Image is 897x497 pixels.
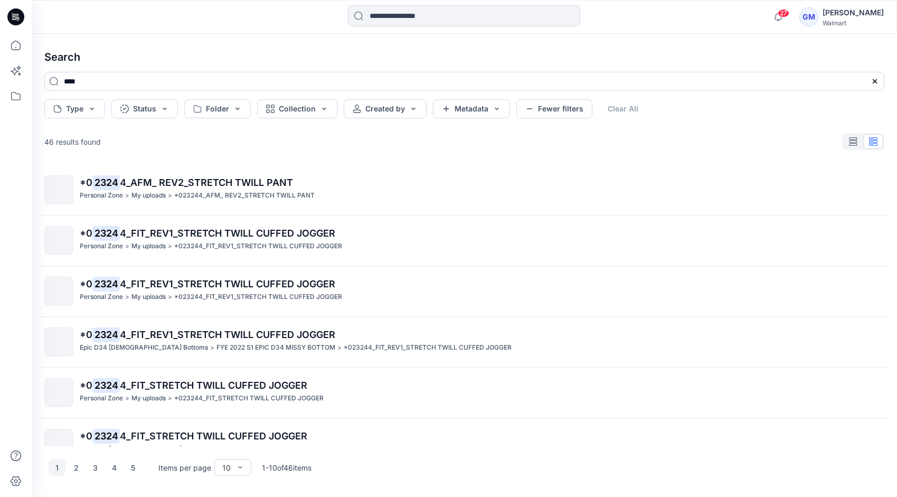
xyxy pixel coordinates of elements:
button: Created by [344,99,427,118]
a: *023244_FIT_REV1_STRETCH TWILL CUFFED JOGGEREpic D34 [DEMOGRAPHIC_DATA] Bottoms>FYE 2022 S1 EPIC ... [38,321,891,363]
p: My uploads [131,190,166,201]
p: > [125,292,129,303]
p: > [125,190,129,201]
div: [PERSON_NAME] [823,6,884,19]
span: 4_FIT_REV1_STRETCH TWILL CUFFED JOGGER [120,278,335,289]
span: 4_FIT_STRETCH TWILL CUFFED JOGGER [120,380,307,391]
p: 1 - 10 of 46 items [262,462,311,473]
p: Personal Zone [80,292,123,303]
p: *023244_FIT_REV1_STRETCH TWILL CUFFED JOGGER [174,292,342,303]
button: 3 [87,459,103,476]
p: > [210,342,214,353]
mark: 2324 [92,175,120,190]
p: My uploads [131,292,166,303]
p: > [168,393,172,404]
p: FYE 2022 S1 EPIC D34 MISSY BOTTOM [216,444,335,455]
mark: 2324 [92,327,120,342]
span: 27 [778,9,789,17]
a: *023244_FIT_REV1_STRETCH TWILL CUFFED JOGGERPersonal Zone>My uploads>*023244_FIT_REV1_STRETCH TWI... [38,220,891,261]
p: FYE 2022 S1 EPIC D34 MISSY BOTTOM [216,342,335,353]
p: Epic D34 Ladies Bottoms [80,444,208,455]
div: Walmart [823,19,884,27]
button: 4 [106,459,122,476]
p: Epic D34 Ladies Bottoms [80,342,208,353]
button: 2 [68,459,84,476]
p: *023244_FIT_STRETCH TWILL CUFFED JOGGER [174,393,324,404]
p: Personal Zone [80,190,123,201]
mark: 2324 [92,226,120,240]
p: *023244_FIT_REV1_STRETCH TWILL CUFFED JOGGER [174,241,342,252]
p: 46 results found [44,136,101,147]
p: Personal Zone [80,393,123,404]
p: *023244_FIT_STRETCH TWILL CUFFED JOGGER [344,444,493,455]
a: *023244_AFM_ REV2_STRETCH TWILL PANTPersonal Zone>My uploads>*023244_AFM_ REV2_STRETCH TWILL PANT [38,169,891,211]
p: > [337,342,342,353]
button: Metadata [433,99,510,118]
div: GM [799,7,818,26]
p: > [210,444,214,455]
p: > [168,292,172,303]
p: > [168,190,172,201]
button: 1 [49,459,65,476]
p: *023244_AFM_ REV2_STRETCH TWILL PANT [174,190,315,201]
p: My uploads [131,393,166,404]
mark: 2324 [92,378,120,392]
span: 4_FIT_REV1_STRETCH TWILL CUFFED JOGGER [120,228,335,239]
button: Collection [257,99,337,118]
p: My uploads [131,241,166,252]
span: 4_FIT_REV1_STRETCH TWILL CUFFED JOGGER [120,329,335,340]
p: Items per page [158,462,211,473]
p: > [168,241,172,252]
a: *023244_FIT_STRETCH TWILL CUFFED JOGGEREpic D34 [DEMOGRAPHIC_DATA] Bottoms>FYE 2022 S1 EPIC D34 M... [38,423,891,464]
p: Personal Zone [80,241,123,252]
span: 4_FIT_STRETCH TWILL CUFFED JOGGER [120,430,307,442]
button: Type [44,99,105,118]
button: Folder [184,99,251,118]
button: 5 [125,459,141,476]
a: *023244_FIT_REV1_STRETCH TWILL CUFFED JOGGERPersonal Zone>My uploads>*023244_FIT_REV1_STRETCH TWI... [38,270,891,312]
p: > [125,241,129,252]
span: 4_AFM_ REV2_STRETCH TWILL PANT [120,177,293,188]
p: > [125,393,129,404]
a: *023244_FIT_STRETCH TWILL CUFFED JOGGERPersonal Zone>My uploads>*023244_FIT_STRETCH TWILL CUFFED ... [38,372,891,414]
h4: Search [36,42,893,72]
div: 10 [222,462,231,473]
button: Fewer filters [516,99,592,118]
p: *023244_FIT_REV1_STRETCH TWILL CUFFED JOGGER [344,342,512,353]
button: Status [111,99,178,118]
mark: 2324 [92,276,120,291]
p: > [337,444,342,455]
mark: 2324 [92,428,120,443]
